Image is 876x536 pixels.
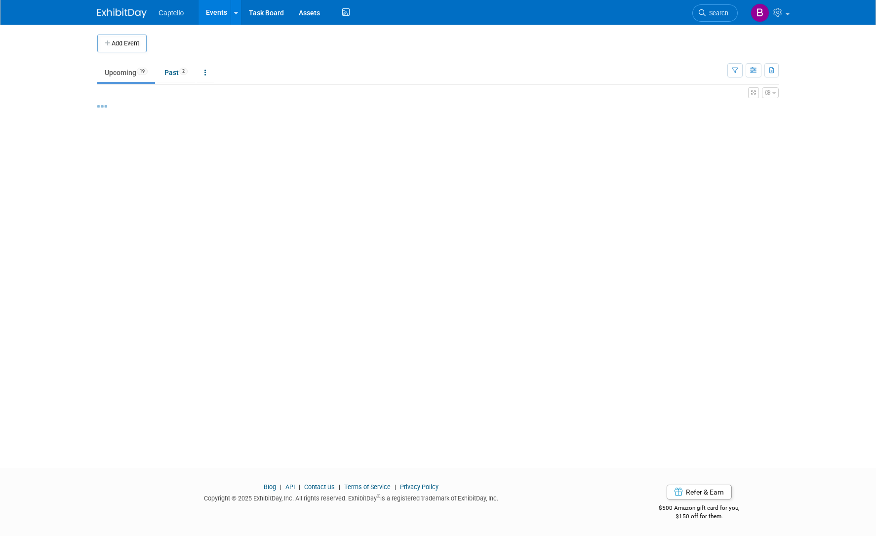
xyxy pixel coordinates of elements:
span: | [278,483,284,491]
button: Add Event [97,35,147,52]
a: Search [692,4,738,22]
img: loading... [97,105,107,108]
a: API [285,483,295,491]
img: Brad Froese [751,3,769,22]
span: | [296,483,303,491]
span: Search [706,9,728,17]
div: $150 off for them. [620,512,779,521]
div: $500 Amazon gift card for you, [620,498,779,520]
span: Captello [159,9,184,17]
img: ExhibitDay [97,8,147,18]
span: | [392,483,398,491]
span: 2 [179,68,188,75]
a: Terms of Service [344,483,391,491]
a: Refer & Earn [667,485,732,499]
a: Past2 [157,63,195,82]
a: Privacy Policy [400,483,438,491]
a: Blog [264,483,276,491]
div: Copyright © 2025 ExhibitDay, Inc. All rights reserved. ExhibitDay is a registered trademark of Ex... [97,492,605,503]
a: Contact Us [304,483,335,491]
a: Upcoming19 [97,63,155,82]
span: 19 [137,68,148,75]
span: | [336,483,343,491]
sup: ® [377,494,380,499]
